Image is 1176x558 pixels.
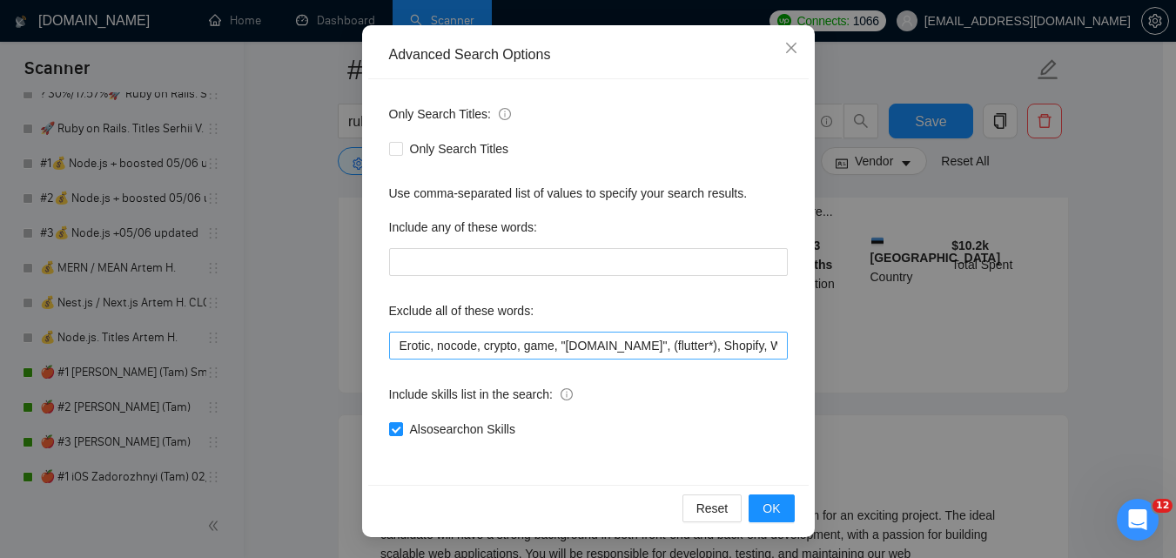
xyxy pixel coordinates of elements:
span: Reset [696,499,729,518]
button: OK [749,494,794,522]
button: Reset [682,494,743,522]
span: Only Search Titles [403,139,516,158]
span: info-circle [499,108,511,120]
span: 12 [1152,499,1173,513]
label: Exclude all of these words: [389,297,534,325]
span: OK [763,499,780,518]
div: Use comma-separated list of values to specify your search results. [389,184,788,203]
label: Include any of these words: [389,213,537,241]
span: Only Search Titles: [389,104,511,124]
span: close [784,41,798,55]
div: Advanced Search Options [389,45,788,64]
span: Include skills list in the search: [389,385,573,404]
span: Also search on Skills [403,420,522,439]
iframe: Intercom live chat [1117,499,1159,541]
button: Close [768,25,815,72]
span: info-circle [561,388,573,400]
